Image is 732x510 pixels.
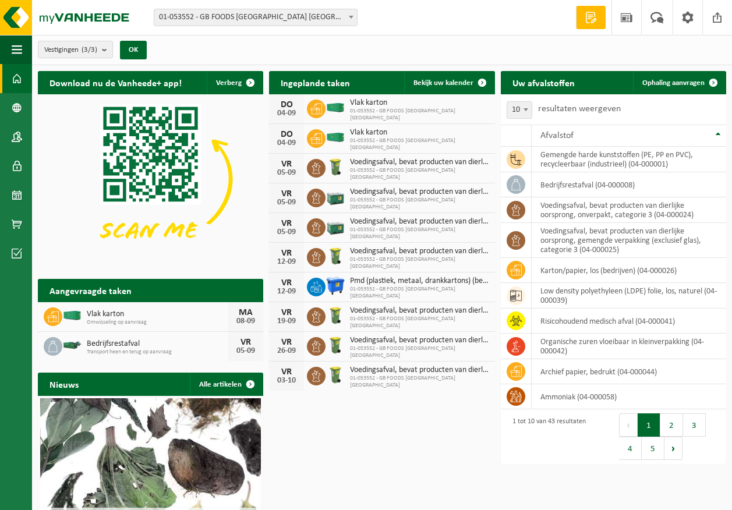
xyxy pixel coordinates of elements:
img: WB-1100-HPE-BE-01 [326,276,345,296]
label: resultaten weergeven [538,104,621,114]
div: VR [234,338,257,347]
span: 01-053552 - GB FOODS [GEOGRAPHIC_DATA] [GEOGRAPHIC_DATA] [350,316,489,330]
div: 26-09 [275,347,298,355]
img: PB-LB-0680-HPE-GN-01 [326,187,345,207]
td: ammoniak (04-000058) [532,384,726,409]
div: VR [275,338,298,347]
count: (3/3) [82,46,97,54]
button: OK [120,41,147,59]
div: VR [275,189,298,199]
img: WB-0140-HPE-GN-50 [326,335,345,355]
span: 01-053552 - GB FOODS [GEOGRAPHIC_DATA] [GEOGRAPHIC_DATA] [350,345,489,359]
img: HK-XZ-20-GN-01 [62,340,82,350]
button: Previous [619,413,638,437]
span: Omwisseling op aanvraag [87,319,228,326]
span: Voedingsafval, bevat producten van dierlijke oorsprong, onverpakt, categorie 3 [350,306,489,316]
div: VR [275,219,298,228]
div: MA [234,308,257,317]
img: HK-XC-40-GN-00 [326,102,345,113]
div: VR [275,249,298,258]
h2: Download nu de Vanheede+ app! [38,71,193,94]
span: Voedingsafval, bevat producten van dierlijke oorsprong, glazen verpakking, categ... [350,217,489,226]
button: 1 [638,413,660,437]
span: Vlak karton [350,128,489,137]
h2: Aangevraagde taken [38,279,143,302]
div: 12-09 [275,288,298,296]
div: 05-09 [275,199,298,207]
img: HK-XC-40-GN-00 [326,132,345,143]
span: Vlak karton [350,98,489,108]
div: DO [275,100,298,109]
td: archief papier, bedrukt (04-000044) [532,359,726,384]
div: DO [275,130,298,139]
span: 10 [507,101,532,119]
button: 3 [683,413,706,437]
h2: Uw afvalstoffen [501,71,586,94]
button: 4 [619,437,642,460]
a: Alle artikelen [190,373,262,396]
span: Vestigingen [44,41,97,59]
span: 01-053552 - GB FOODS [GEOGRAPHIC_DATA] [GEOGRAPHIC_DATA] [350,108,489,122]
span: Voedingsafval, bevat producten van dierlijke oorsprong, onverpakt, categorie 3 [350,366,489,375]
span: Vlak karton [87,310,228,319]
h2: Nieuws [38,373,90,395]
span: 01-053552 - GB FOODS [GEOGRAPHIC_DATA] [GEOGRAPHIC_DATA] [350,197,489,211]
span: Transport heen en terug op aanvraag [87,349,228,356]
img: PB-LB-0680-HPE-GN-01 [326,217,345,236]
span: 01-053552 - GB FOODS [GEOGRAPHIC_DATA] [GEOGRAPHIC_DATA] [350,286,489,300]
div: 12-09 [275,258,298,266]
div: 05-09 [275,169,298,177]
a: Ophaling aanvragen [633,71,725,94]
span: Voedingsafval, bevat producten van dierlijke oorsprong, gemengde verpakking (exc... [350,187,489,197]
td: risicohoudend medisch afval (04-000041) [532,309,726,334]
span: Verberg [216,79,242,87]
div: VR [275,160,298,169]
img: Download de VHEPlus App [38,94,263,264]
td: voedingsafval, bevat producten van dierlijke oorsprong, gemengde verpakking (exclusief glas), cat... [532,223,726,258]
div: 04-09 [275,109,298,118]
div: VR [275,367,298,377]
button: 5 [642,437,664,460]
div: 05-09 [234,347,257,355]
button: Verberg [207,71,262,94]
img: WB-0140-HPE-GN-50 [326,306,345,325]
h2: Ingeplande taken [269,71,362,94]
div: VR [275,278,298,288]
td: organische zuren vloeibaar in kleinverpakking (04-000042) [532,334,726,359]
span: Pmd (plastiek, metaal, drankkartons) (bedrijven) [350,277,489,286]
button: Next [664,437,683,460]
img: WB-0140-HPE-GN-50 [326,157,345,177]
div: 19-09 [275,317,298,325]
span: Voedingsafval, bevat producten van dierlijke oorsprong, onverpakt, categorie 3 [350,336,489,345]
span: 10 [507,102,532,118]
span: Bedrijfsrestafval [87,339,228,349]
div: VR [275,308,298,317]
td: voedingsafval, bevat producten van dierlijke oorsprong, onverpakt, categorie 3 (04-000024) [532,197,726,223]
span: Voedingsafval, bevat producten van dierlijke oorsprong, onverpakt, categorie 3 [350,247,489,256]
span: Ophaling aanvragen [642,79,705,87]
span: Voedingsafval, bevat producten van dierlijke oorsprong, onverpakt, categorie 3 [350,158,489,167]
td: low density polyethyleen (LDPE) folie, los, naturel (04-000039) [532,283,726,309]
span: 01-053552 - GB FOODS [GEOGRAPHIC_DATA] [GEOGRAPHIC_DATA] [350,375,489,389]
iframe: chat widget [6,484,195,510]
span: 01-053552 - GB FOODS BELGIUM NV - PUURS-SINT-AMANDS [154,9,357,26]
img: WB-0140-HPE-GN-50 [326,246,345,266]
img: HK-XC-40-GN-00 [62,310,82,321]
button: 2 [660,413,683,437]
a: Bekijk uw kalender [404,71,494,94]
td: bedrijfsrestafval (04-000008) [532,172,726,197]
span: Afvalstof [540,131,574,140]
td: karton/papier, los (bedrijven) (04-000026) [532,258,726,283]
div: 1 tot 10 van 43 resultaten [507,412,586,461]
div: 05-09 [275,228,298,236]
span: Bekijk uw kalender [413,79,473,87]
span: 01-053552 - GB FOODS [GEOGRAPHIC_DATA] [GEOGRAPHIC_DATA] [350,226,489,240]
div: 03-10 [275,377,298,385]
button: Vestigingen(3/3) [38,41,113,58]
span: 01-053552 - GB FOODS [GEOGRAPHIC_DATA] [GEOGRAPHIC_DATA] [350,137,489,151]
div: 04-09 [275,139,298,147]
img: WB-0140-HPE-GN-50 [326,365,345,385]
td: gemengde harde kunststoffen (PE, PP en PVC), recycleerbaar (industrieel) (04-000001) [532,147,726,172]
span: 01-053552 - GB FOODS [GEOGRAPHIC_DATA] [GEOGRAPHIC_DATA] [350,167,489,181]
